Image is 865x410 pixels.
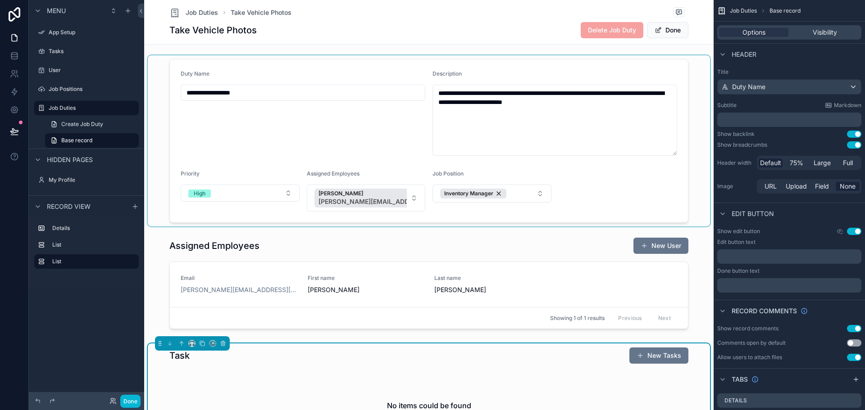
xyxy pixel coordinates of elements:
[52,241,135,248] label: List
[34,25,139,40] a: App Setup
[34,63,139,77] a: User
[629,347,688,364] button: New Tasks
[717,79,861,95] button: Duty Name
[769,7,801,14] span: Base record
[732,82,765,91] span: Duty Name
[61,121,103,128] span: Create Job Duty
[742,28,765,37] span: Options
[717,267,760,275] label: Done button text
[717,228,760,235] label: Show edit button
[717,339,786,347] div: Comments open by default
[717,249,861,264] div: scrollable content
[717,183,753,190] label: Image
[49,29,137,36] label: App Setup
[840,182,856,191] span: None
[49,86,137,93] label: Job Positions
[717,131,755,138] div: Show backlink
[765,182,777,191] span: URL
[843,158,853,167] span: Full
[730,7,757,14] span: Job Duties
[34,82,139,96] a: Job Positions
[717,141,767,149] div: Show breadcrumbs
[825,102,861,109] a: Markdown
[49,67,137,74] label: User
[186,8,218,17] span: Job Duties
[717,159,753,167] label: Header width
[49,104,133,112] label: Job Duties
[47,6,66,15] span: Menu
[732,50,756,59] span: Header
[790,158,803,167] span: 75%
[52,258,132,265] label: List
[760,158,781,167] span: Default
[169,24,257,36] h1: Take Vehicle Photos
[717,113,861,127] div: scrollable content
[717,354,782,361] div: Allow users to attach files
[34,173,139,187] a: My Profile
[732,306,797,315] span: Record comments
[814,158,831,167] span: Large
[169,7,218,18] a: Job Duties
[45,133,139,148] a: Base record
[29,217,144,278] div: scrollable content
[717,325,778,332] div: Show record comments
[34,101,139,115] a: Job Duties
[169,349,190,362] h1: Task
[717,278,861,293] div: scrollable content
[120,395,141,408] button: Done
[34,44,139,59] a: Tasks
[52,225,135,232] label: Details
[49,176,137,184] label: My Profile
[717,68,861,76] label: Title
[647,22,688,38] button: Done
[717,239,756,246] label: Edit button text
[717,102,737,109] label: Subtitle
[815,182,829,191] span: Field
[61,137,92,144] span: Base record
[49,48,137,55] label: Tasks
[732,209,774,218] span: Edit button
[47,155,93,164] span: Hidden pages
[732,375,748,384] span: Tabs
[231,8,291,17] a: Take Vehicle Photos
[47,202,91,211] span: Record view
[45,117,139,131] a: Create Job Duty
[834,102,861,109] span: Markdown
[786,182,807,191] span: Upload
[813,28,837,37] span: Visibility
